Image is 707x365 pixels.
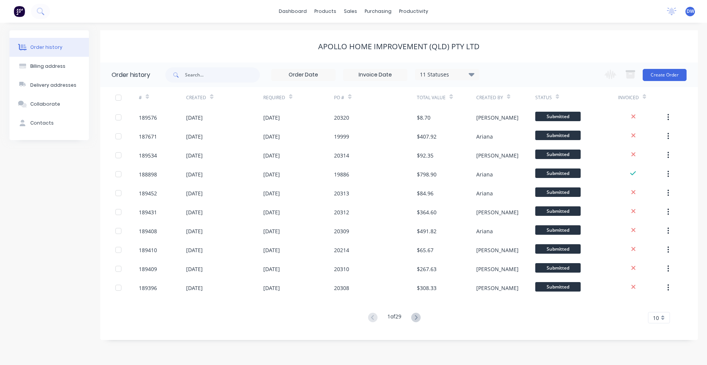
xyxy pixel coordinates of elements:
[186,227,203,235] div: [DATE]
[263,170,280,178] div: [DATE]
[139,208,157,216] div: 189431
[186,284,203,292] div: [DATE]
[417,189,434,197] div: $84.96
[476,189,493,197] div: Ariana
[139,114,157,122] div: 189576
[9,38,89,57] button: Order history
[139,151,157,159] div: 189534
[387,312,401,323] div: 1 of 29
[30,101,60,108] div: Collaborate
[272,69,335,81] input: Order Date
[535,206,581,216] span: Submitted
[186,265,203,273] div: [DATE]
[30,82,76,89] div: Delivery addresses
[139,133,157,140] div: 187671
[535,263,581,273] span: Submitted
[263,189,280,197] div: [DATE]
[139,87,186,108] div: #
[417,151,434,159] div: $92.35
[186,133,203,140] div: [DATE]
[476,87,535,108] div: Created By
[343,69,407,81] input: Invoice Date
[476,246,519,254] div: [PERSON_NAME]
[334,208,349,216] div: 20312
[30,120,54,126] div: Contacts
[417,246,434,254] div: $65.67
[263,284,280,292] div: [DATE]
[395,6,432,17] div: productivity
[476,284,519,292] div: [PERSON_NAME]
[139,227,157,235] div: 189408
[263,87,334,108] div: Required
[687,8,694,15] span: DW
[535,168,581,178] span: Submitted
[618,94,639,101] div: Invoiced
[476,114,519,122] div: [PERSON_NAME]
[334,227,349,235] div: 20309
[263,246,280,254] div: [DATE]
[334,284,349,292] div: 20308
[653,314,659,322] span: 10
[535,282,581,292] span: Submitted
[112,70,150,80] div: Order history
[263,114,280,122] div: [DATE]
[535,94,552,101] div: Status
[535,187,581,197] span: Submitted
[186,94,206,101] div: Created
[186,208,203,216] div: [DATE]
[311,6,340,17] div: products
[535,225,581,235] span: Submitted
[535,150,581,159] span: Submitted
[139,284,157,292] div: 189396
[334,94,344,101] div: PO #
[417,227,437,235] div: $491.82
[139,246,157,254] div: 189410
[334,170,349,178] div: 19886
[476,94,503,101] div: Created By
[185,67,260,83] input: Search...
[9,95,89,114] button: Collaborate
[334,246,349,254] div: 20214
[318,42,480,51] div: Apollo Home Improvement (QLD) Pty Ltd
[9,76,89,95] button: Delivery addresses
[476,208,519,216] div: [PERSON_NAME]
[535,87,618,108] div: Status
[263,265,280,273] div: [DATE]
[139,94,142,101] div: #
[417,133,437,140] div: $407.92
[334,133,349,140] div: 19999
[417,208,437,216] div: $364.60
[476,265,519,273] div: [PERSON_NAME]
[186,189,203,197] div: [DATE]
[535,131,581,140] span: Submitted
[334,189,349,197] div: 20313
[334,151,349,159] div: 20314
[417,284,437,292] div: $308.33
[334,87,417,108] div: PO #
[415,70,479,79] div: 11 Statuses
[535,112,581,121] span: Submitted
[186,246,203,254] div: [DATE]
[186,114,203,122] div: [DATE]
[417,170,437,178] div: $798.90
[334,265,349,273] div: 20310
[417,265,437,273] div: $267.63
[263,208,280,216] div: [DATE]
[263,133,280,140] div: [DATE]
[30,63,65,70] div: Billing address
[334,114,349,122] div: 20320
[618,87,665,108] div: Invoiced
[263,227,280,235] div: [DATE]
[186,151,203,159] div: [DATE]
[340,6,361,17] div: sales
[361,6,395,17] div: purchasing
[9,114,89,133] button: Contacts
[476,133,493,140] div: Ariana
[263,94,285,101] div: Required
[476,227,493,235] div: Ariana
[263,151,280,159] div: [DATE]
[275,6,311,17] a: dashboard
[417,114,430,122] div: $8.70
[186,87,263,108] div: Created
[139,170,157,178] div: 188898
